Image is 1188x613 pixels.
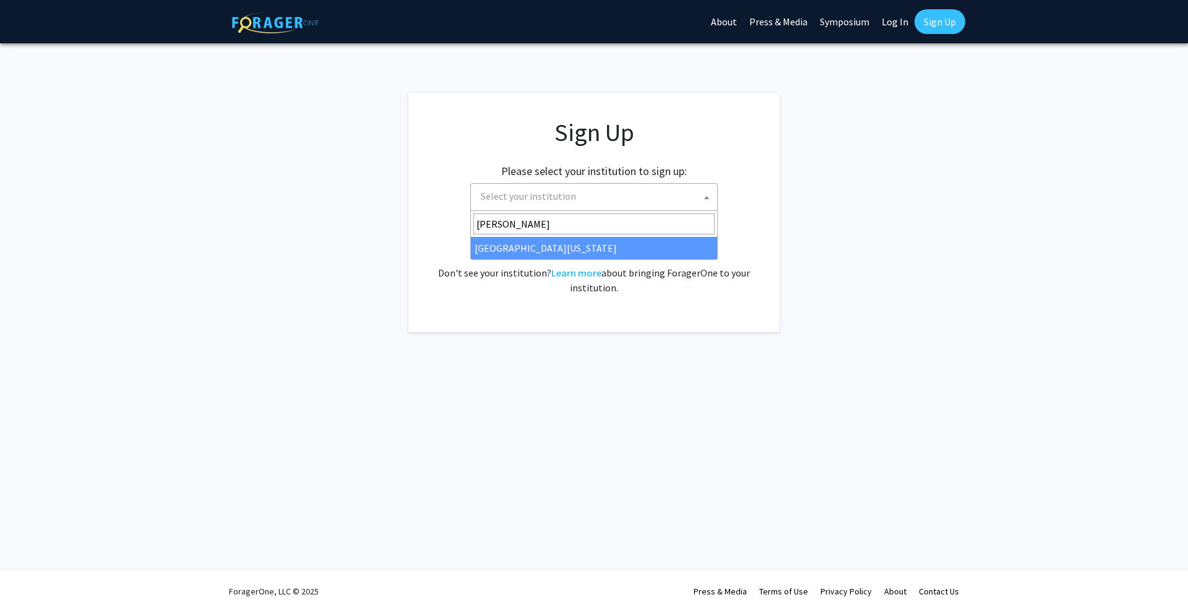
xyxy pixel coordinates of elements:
div: Already have an account? . Don't see your institution? about bringing ForagerOne to your institut... [433,236,755,295]
h2: Please select your institution to sign up: [501,165,687,178]
a: Sign Up [915,9,965,34]
div: ForagerOne, LLC © 2025 [229,570,319,613]
a: Privacy Policy [820,586,872,597]
img: ForagerOne Logo [232,12,319,33]
span: Select your institution [476,184,717,209]
a: Terms of Use [759,586,808,597]
h1: Sign Up [433,118,755,147]
a: About [884,586,906,597]
a: Learn more about bringing ForagerOne to your institution [551,267,601,279]
li: [GEOGRAPHIC_DATA][US_STATE] [471,237,717,259]
a: Press & Media [694,586,747,597]
span: Select your institution [470,183,718,211]
input: Search [473,213,715,234]
span: Select your institution [481,190,576,202]
a: Contact Us [919,586,959,597]
iframe: Chat [9,557,53,604]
